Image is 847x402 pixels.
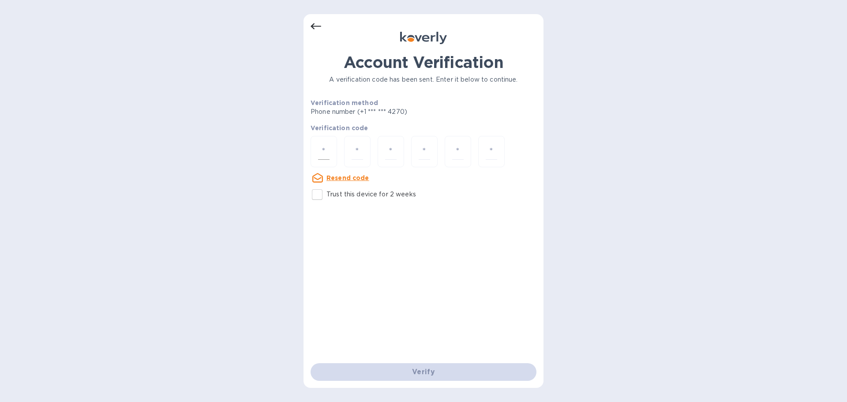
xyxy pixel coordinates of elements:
p: Verification code [311,124,536,132]
u: Resend code [326,174,369,181]
h1: Account Verification [311,53,536,71]
p: Phone number (+1 *** *** 4270) [311,107,475,116]
p: A verification code has been sent. Enter it below to continue. [311,75,536,84]
p: Trust this device for 2 weeks [326,190,416,199]
b: Verification method [311,99,378,106]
